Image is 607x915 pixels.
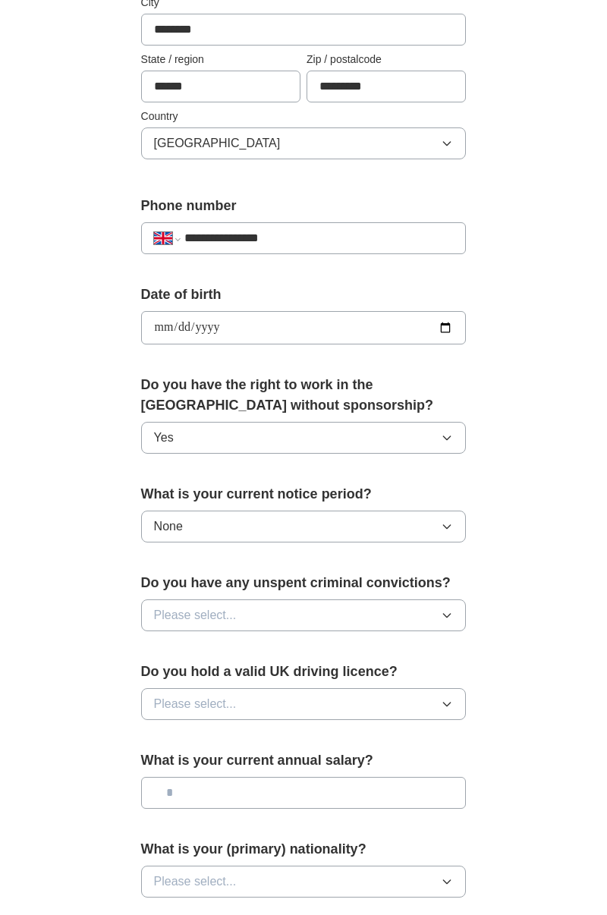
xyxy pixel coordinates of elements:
span: Please select... [154,873,237,891]
label: Phone number [141,196,467,216]
span: [GEOGRAPHIC_DATA] [154,134,281,152]
label: Do you have any unspent criminal convictions? [141,573,467,593]
button: Please select... [141,866,467,898]
label: Country [141,108,467,124]
label: What is your current annual salary? [141,750,467,771]
span: Please select... [154,606,237,624]
label: State / region [141,52,300,68]
label: Date of birth [141,285,467,305]
button: Please select... [141,599,467,631]
button: None [141,511,467,542]
button: Please select... [141,688,467,720]
label: Zip / postalcode [307,52,466,68]
span: Please select... [154,695,237,713]
span: None [154,517,183,536]
label: What is your (primary) nationality? [141,839,467,860]
button: [GEOGRAPHIC_DATA] [141,127,467,159]
button: Yes [141,422,467,454]
span: Yes [154,429,174,447]
label: Do you hold a valid UK driving licence? [141,662,467,682]
label: What is your current notice period? [141,484,467,505]
label: Do you have the right to work in the [GEOGRAPHIC_DATA] without sponsorship? [141,375,467,416]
